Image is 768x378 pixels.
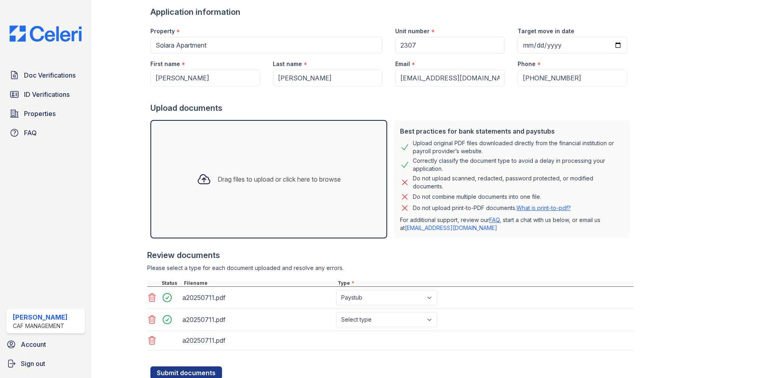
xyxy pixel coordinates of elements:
div: Upload documents [150,102,634,114]
div: a20250711.pdf [182,291,333,304]
a: What is print-to-pdf? [516,204,571,211]
a: Doc Verifications [6,67,85,83]
label: Target move in date [518,27,574,35]
div: Review documents [147,250,634,261]
a: Account [3,336,88,352]
a: Sign out [3,356,88,372]
div: Please select a type for each document uploaded and resolve any errors. [147,264,634,272]
div: CAF Management [13,322,68,330]
div: Upload original PDF files downloaded directly from the financial institution or payroll provider’... [413,139,624,155]
span: ID Verifications [24,90,70,99]
div: Type [336,280,634,286]
div: Do not upload scanned, redacted, password protected, or modified documents. [413,174,624,190]
span: Doc Verifications [24,70,76,80]
label: First name [150,60,180,68]
span: Sign out [21,359,45,368]
label: Unit number [395,27,430,35]
span: Account [21,340,46,349]
img: CE_Logo_Blue-a8612792a0a2168367f1c8372b55b34899dd931a85d93a1a3d3e32e68fde9ad4.png [3,26,88,42]
a: FAQ [489,216,500,223]
label: Last name [273,60,302,68]
div: Drag files to upload or click here to browse [218,174,341,184]
div: Status [160,280,182,286]
span: FAQ [24,128,37,138]
a: FAQ [6,125,85,141]
label: Email [395,60,410,68]
p: For additional support, review our , start a chat with us below, or email us at [400,216,624,232]
a: ID Verifications [6,86,85,102]
div: Correctly classify the document type to avoid a delay in processing your application. [413,157,624,173]
a: [EMAIL_ADDRESS][DOMAIN_NAME] [405,224,497,231]
a: Properties [6,106,85,122]
div: Best practices for bank statements and paystubs [400,126,624,136]
div: Do not combine multiple documents into one file. [413,192,541,202]
div: a20250711.pdf [182,334,333,347]
p: Do not upload print-to-PDF documents. [413,204,571,212]
div: a20250711.pdf [182,313,333,326]
span: Properties [24,109,56,118]
div: [PERSON_NAME] [13,312,68,322]
div: Application information [150,6,634,18]
label: Phone [518,60,536,68]
div: Filename [182,280,336,286]
label: Property [150,27,175,35]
